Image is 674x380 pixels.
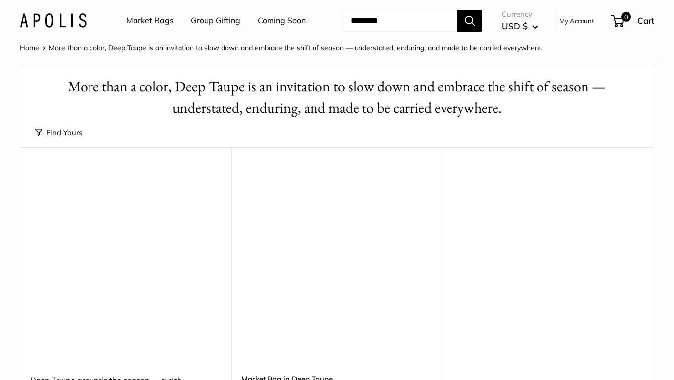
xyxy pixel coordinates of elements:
[126,13,174,28] a: Market Bags
[502,21,528,31] span: USD $
[258,13,306,28] a: Coming Soon
[502,18,538,34] button: USD $
[20,13,87,28] img: Apolis
[502,7,538,21] span: Currency
[637,15,654,26] span: Cart
[343,10,457,32] input: Search...
[191,13,240,28] a: Group Gifting
[35,76,639,119] h1: More than a color, Deep Taupe is an invitation to slow down and embrace the shift of season — und...
[621,12,631,22] span: 0
[457,10,482,32] button: Search
[20,42,542,54] nav: Breadcrumb
[49,43,542,52] span: More than a color, Deep Taupe is an invitation to slow down and embrace the shift of season — und...
[612,13,654,29] a: 0 Cart
[35,126,82,140] button: Find Yours
[241,172,433,363] a: Market Bag in Deep TaupeMarket Bag in Deep Taupe
[452,172,644,363] a: Market Bag in Deep Taupe with StrapMarket Bag in Deep Taupe with Strap
[20,43,39,52] a: Home
[559,15,594,27] a: My Account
